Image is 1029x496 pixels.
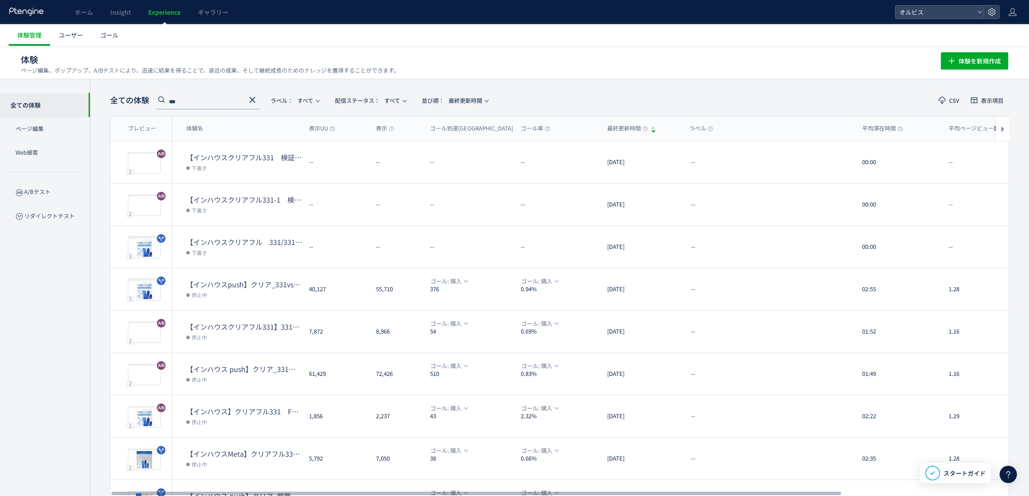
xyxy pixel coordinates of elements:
[965,93,1009,107] button: 表示項目
[855,268,942,310] div: 02:55
[430,412,514,420] dt: 43
[521,277,552,286] span: ゴール: 購入
[128,365,160,385] img: b6ded93acf3d5cf45b25c408b2b2201d1750757588245.jpeg
[128,407,160,427] img: b6ded93acf3d5cf45b25c408b2b2201d1745821278735.jpeg
[691,412,695,420] span: --
[127,253,134,259] div: 3
[59,31,83,39] span: ユーザー
[425,446,472,455] button: ゴール: 購入
[430,319,462,328] span: ゴール: 購入
[127,211,134,217] div: 2
[302,438,369,480] div: 5,792
[186,237,302,247] dt: 【インハウスクリアフル 331/331-1】FV~Q1間ブロック変更 3分岐検証
[430,243,514,251] dt: --
[369,268,423,310] div: 55,710
[186,407,302,417] dt: 【インハウス】クリアフル331 FV下ブロック追加検証
[949,98,959,103] span: CSV
[369,184,423,226] div: --
[943,469,986,478] span: スタートガイド
[607,124,648,133] span: 最終更新時間
[855,438,942,480] div: 02:35
[127,296,134,302] div: 3
[425,319,472,328] button: ゴール: 購入
[691,243,695,251] span: --
[128,280,160,300] img: b6ded93acf3d5cf45b25c408b2b2201d1755669812980.jpeg
[186,364,302,374] dt: 【インハウス push】クリア_331（FV検証）
[191,248,207,257] span: 下書き
[981,98,1004,103] span: 表示項目
[186,195,302,205] dt: 【インハウスクリアフル331-1 検証用】FV～Q1間ブロック変更
[128,323,160,343] img: b6ded93acf3d5cf45b25c408b2b2201d1753440901565.jpeg
[422,96,444,105] span: 並び順：
[691,285,695,293] span: --
[369,226,423,268] div: --
[897,6,974,19] span: オルビス
[521,200,600,209] dt: --
[369,353,423,395] div: 72,426
[128,124,156,133] span: プレビュー
[127,169,134,175] div: 2
[335,93,400,108] span: すべて
[21,54,922,66] h1: 体験
[198,8,228,16] span: ギャラリー
[186,449,302,459] dt: 【インハウスMeta】クリアフル331アンケvs333記事検証
[691,158,695,166] span: --
[600,226,682,268] div: [DATE]
[521,446,552,455] span: ゴール: 購入
[516,361,563,371] button: ゴール: 購入
[369,141,423,183] div: --
[430,327,514,336] dt: 54
[855,311,942,353] div: 01:52
[430,446,462,455] span: ゴール: 購入
[302,226,369,268] div: --
[430,370,514,378] dt: 510
[186,153,302,162] dt: 【インハウスクリアフル331 検証用】FV～Q1間ブロック変更
[128,238,160,258] img: 8a4a9260fab8fc2746793af18bd267271755673067145.jpeg
[191,417,207,426] span: 停止中
[521,285,600,293] dt: 0.94%
[127,338,134,344] div: 2
[128,450,160,470] img: fb10c0628ecb66678bcd78e13cc7cd161750297158692.jpeg
[941,52,1008,70] button: 体験を新規作成
[430,124,520,133] span: ゴール到達[GEOGRAPHIC_DATA]
[191,206,207,214] span: 下書き
[430,277,462,286] span: ゴール: 購入
[949,124,1006,133] span: 平均ページビュー数
[425,361,472,371] button: ゴール: 購入
[186,322,302,332] dt: 【インハウスクリアフル331】331クッションFV変更（アンケート回答要素追加）
[862,124,903,133] span: 平均滞在時間
[335,96,380,105] span: 配信ステータス​：
[110,8,131,16] span: Insight
[600,184,682,226] div: [DATE]
[191,375,207,384] span: 停止中
[516,277,563,286] button: ゴール: 購入
[855,226,942,268] div: 00:00
[855,353,942,395] div: 01:49
[127,380,134,386] div: 2
[516,404,563,413] button: ゴール: 購入
[191,460,207,468] span: 停止中
[186,280,302,289] dt: 【インハウスpush】クリア_331vs331-1（アンケQ1変更）
[369,438,423,480] div: 7,050
[600,268,682,310] div: [DATE]
[329,93,411,107] button: 配信ステータス​：すべて
[100,31,118,39] span: ゴール
[521,361,552,371] span: ゴール: 購入
[127,423,134,429] div: 2
[302,268,369,310] div: 40,127
[521,404,552,413] span: ゴール: 購入
[191,333,207,341] span: 停止中
[600,141,682,183] div: [DATE]
[271,96,293,105] span: ラベル：
[430,158,514,166] dt: --
[148,8,181,16] span: Experience
[186,124,203,133] span: 体験名
[191,163,207,172] span: 下書き
[521,455,600,463] dt: 0.66%
[521,412,600,420] dt: 2.32%
[271,93,313,108] span: すべて
[110,95,149,106] span: 全ての体験
[430,361,462,371] span: ゴール: 購入
[302,141,369,183] div: --
[959,52,1001,70] span: 体験を新規作成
